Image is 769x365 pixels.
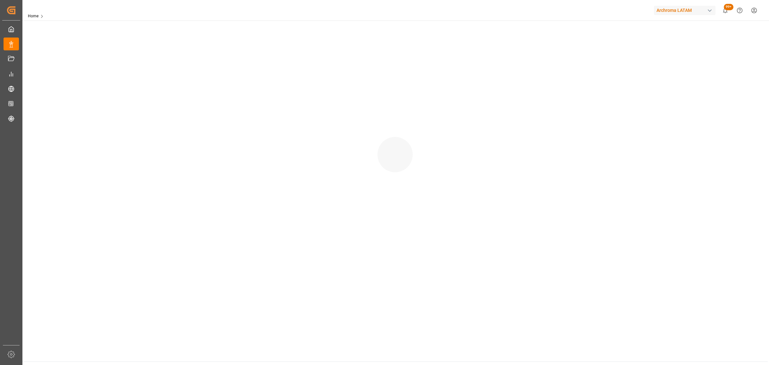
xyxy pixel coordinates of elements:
[732,3,747,18] button: Help Center
[654,4,718,16] button: Archroma LATAM
[718,3,732,18] button: show 100 new notifications
[28,14,38,18] a: Home
[724,4,733,10] span: 99+
[654,6,715,15] div: Archroma LATAM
